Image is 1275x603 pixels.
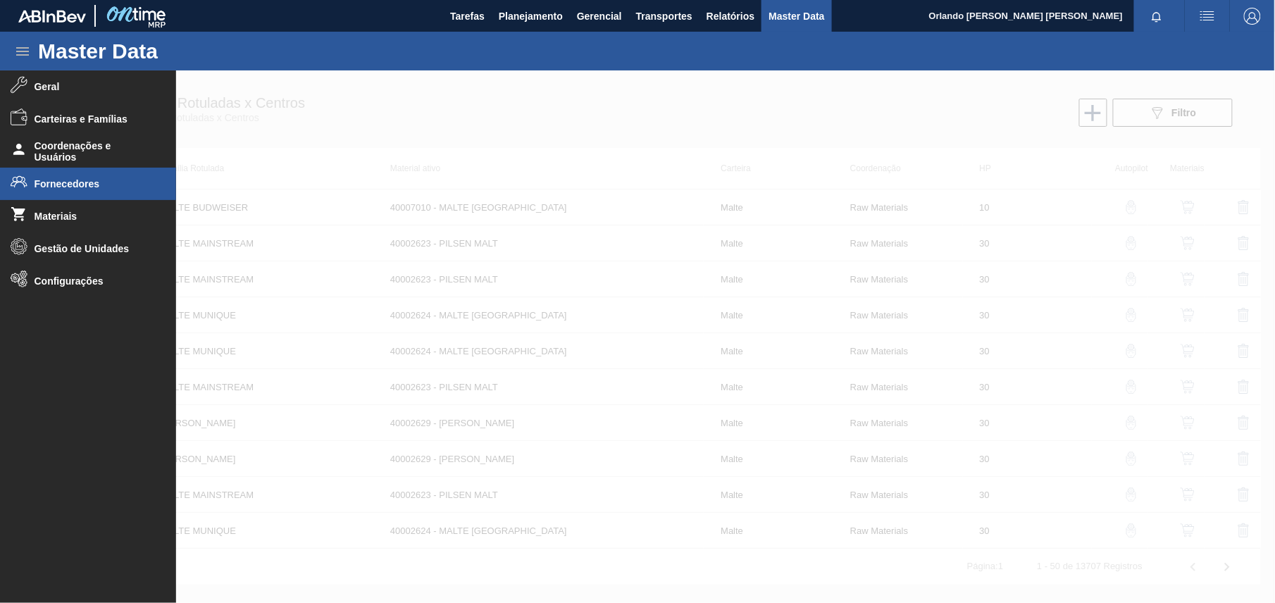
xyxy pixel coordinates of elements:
[35,178,151,189] span: Fornecedores
[636,8,692,25] span: Transportes
[1134,6,1179,26] button: Notificações
[35,113,151,125] span: Carteiras e Famílias
[18,10,86,23] img: TNhmsLtSVTkK8tSr43FrP2fwEKptu5GPRR3wAAAABJRU5ErkJggg==
[769,8,824,25] span: Master Data
[1199,8,1216,25] img: userActions
[707,8,754,25] span: Relatórios
[35,140,151,163] span: Coordenações e Usuários
[577,8,622,25] span: Gerencial
[35,243,151,254] span: Gestão de Unidades
[35,275,151,287] span: Configurações
[38,43,288,59] h1: Master Data
[35,211,151,222] span: Materiais
[450,8,485,25] span: Tarefas
[35,81,151,92] span: Geral
[1244,8,1261,25] img: Logout
[499,8,563,25] span: Planejamento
